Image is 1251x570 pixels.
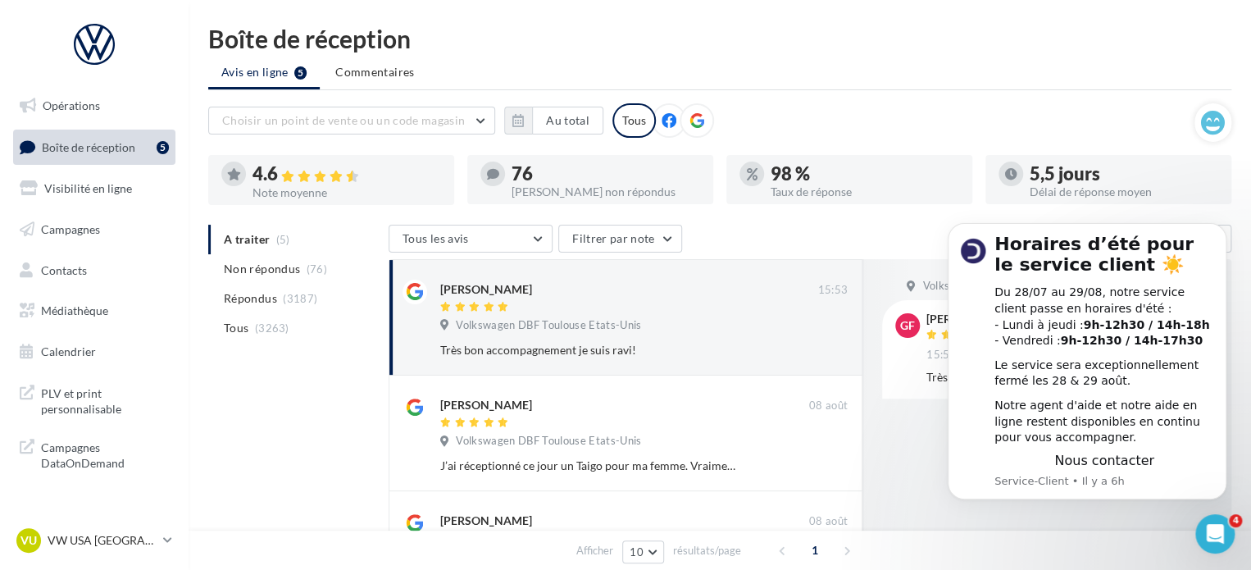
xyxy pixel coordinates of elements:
[794,339,848,362] button: Ignorer
[10,130,179,165] a: Boîte de réception5
[41,262,87,276] span: Contacts
[440,458,741,474] div: J’ai réceptionné ce jour un Taigo pour ma femme. Vraiment ravi du servis rapide efficace avec un ...
[224,261,300,277] span: Non répondus
[10,294,179,328] a: Médiathèque
[307,262,327,276] span: (76)
[809,514,848,529] span: 08 août
[1229,514,1242,527] span: 4
[771,186,959,198] div: Taux de réponse
[809,399,848,413] span: 08 août
[10,376,179,424] a: PLV et print personnalisable
[208,26,1231,51] div: Boîte de réception
[440,281,532,298] div: [PERSON_NAME]
[440,513,532,529] div: [PERSON_NAME]
[157,141,169,154] div: 5
[43,98,100,112] span: Opérations
[512,165,700,183] div: 76
[900,317,915,334] span: GF
[532,107,603,135] button: Au total
[10,335,179,369] a: Calendrier
[41,222,100,236] span: Campagnes
[1030,186,1218,198] div: Délai de réponse moyen
[558,225,682,253] button: Filtrer par note
[10,89,179,123] a: Opérations
[41,382,169,417] span: PLV et print personnalisable
[612,103,656,138] div: Tous
[222,113,465,127] span: Choisir un point de vente ou un code magasin
[44,181,132,195] span: Visibilité en ligne
[255,321,289,335] span: (3263)
[1195,514,1235,554] iframe: Intercom live chat
[504,107,603,135] button: Au total
[456,434,641,449] span: Volkswagen DBF Toulouse Etats-Unis
[1030,165,1218,183] div: 5,5 jours
[771,165,959,183] div: 98 %
[923,199,1251,526] iframe: Intercom notifications message
[622,540,664,563] button: 10
[252,165,441,184] div: 4.6
[817,283,848,298] span: 15:53
[10,430,179,478] a: Campagnes DataOnDemand
[41,303,108,317] span: Médiathèque
[456,318,641,333] span: Volkswagen DBF Toulouse Etats-Unis
[208,107,495,135] button: Choisir un point de vente ou un code magasin
[10,212,179,247] a: Campagnes
[794,454,848,477] button: Ignorer
[512,186,700,198] div: [PERSON_NAME] non répondus
[10,171,179,206] a: Visibilité en ligne
[20,532,37,549] span: VU
[335,64,414,80] span: Commentaires
[440,397,532,413] div: [PERSON_NAME]
[673,543,741,559] span: résultats/page
[389,225,553,253] button: Tous les avis
[48,532,157,549] p: VW USA [GEOGRAPHIC_DATA]
[42,139,135,153] span: Boîte de réception
[576,543,613,559] span: Afficher
[224,290,277,307] span: Répondus
[802,537,828,563] span: 1
[403,231,469,245] span: Tous les avis
[224,320,248,336] span: Tous
[283,292,317,305] span: (3187)
[440,342,741,358] div: Très bon accompagnement je suis ravi!
[630,545,644,559] span: 10
[252,187,441,198] div: Note moyenne
[10,253,179,288] a: Contacts
[41,436,169,472] span: Campagnes DataOnDemand
[13,525,175,556] a: VU VW USA [GEOGRAPHIC_DATA]
[41,344,96,358] span: Calendrier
